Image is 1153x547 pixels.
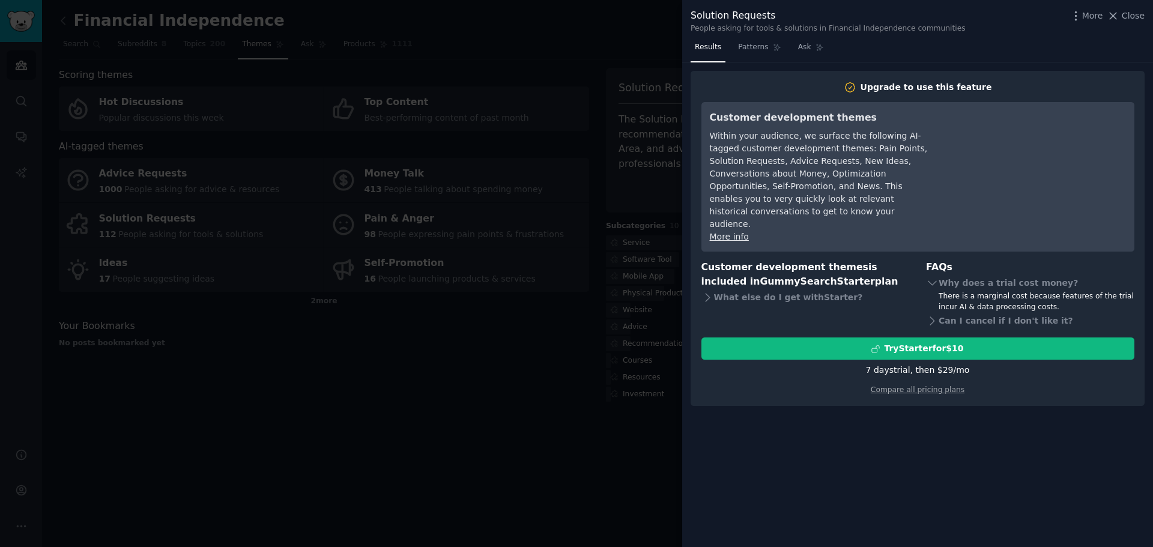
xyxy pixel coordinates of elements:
[710,232,749,241] a: More info
[926,312,1134,329] div: Can I cancel if I don't like it?
[738,42,768,53] span: Patterns
[1082,10,1103,22] span: More
[866,364,970,376] div: 7 days trial, then $ 29 /mo
[1122,10,1145,22] span: Close
[946,110,1126,201] iframe: YouTube video player
[871,385,964,394] a: Compare all pricing plans
[691,8,966,23] div: Solution Requests
[691,38,725,62] a: Results
[710,130,929,231] div: Within your audience, we surface the following AI-tagged customer development themes: Pain Points...
[1070,10,1103,22] button: More
[734,38,785,62] a: Patterns
[926,260,1134,275] h3: FAQs
[861,81,992,94] div: Upgrade to use this feature
[798,42,811,53] span: Ask
[760,276,874,287] span: GummySearch Starter
[701,337,1134,360] button: TryStarterfor$10
[794,38,828,62] a: Ask
[939,291,1134,312] div: There is a marginal cost because features of the trial incur AI & data processing costs.
[701,289,910,306] div: What else do I get with Starter ?
[884,342,963,355] div: Try Starter for $10
[695,42,721,53] span: Results
[926,274,1134,291] div: Why does a trial cost money?
[1107,10,1145,22] button: Close
[691,23,966,34] div: People asking for tools & solutions in Financial Independence communities
[710,110,929,125] h3: Customer development themes
[701,260,910,289] h3: Customer development themes is included in plan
